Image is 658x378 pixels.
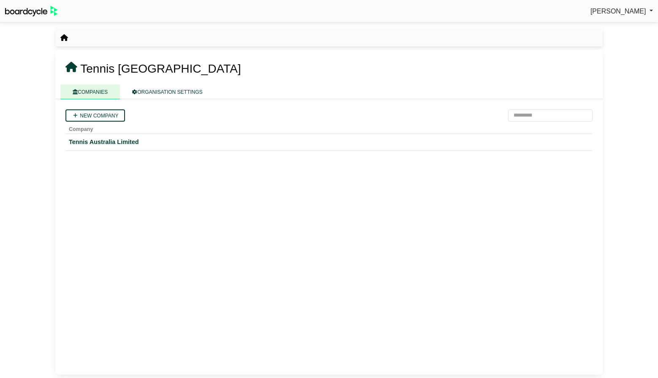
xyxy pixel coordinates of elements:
[60,33,68,44] nav: breadcrumb
[120,84,215,99] a: ORGANISATION SETTINGS
[60,84,120,99] a: COMPANIES
[65,122,593,134] th: Company
[65,109,125,122] a: New company
[69,137,589,147] a: Tennis Australia Limited
[80,62,241,75] span: Tennis [GEOGRAPHIC_DATA]
[590,6,653,17] a: [PERSON_NAME]
[5,6,57,16] img: BoardcycleBlackGreen-aaafeed430059cb809a45853b8cf6d952af9d84e6e89e1f1685b34bfd5cb7d64.svg
[590,8,646,15] span: [PERSON_NAME]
